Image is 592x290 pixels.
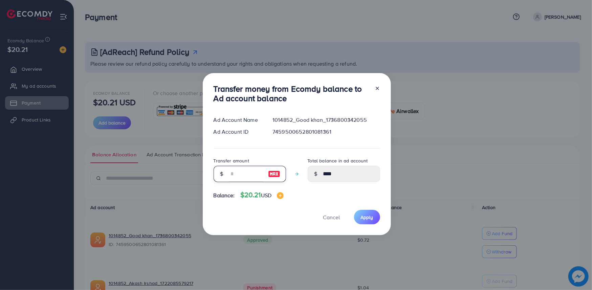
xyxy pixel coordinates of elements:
span: USD [261,192,271,199]
h4: $20.21 [240,191,284,199]
div: 1014852_Good khan_1736800342055 [267,116,385,124]
span: Cancel [323,214,340,221]
div: Ad Account ID [208,128,267,136]
button: Cancel [315,210,349,224]
div: 7459500652801081361 [267,128,385,136]
label: Transfer amount [214,157,249,164]
h3: Transfer money from Ecomdy balance to Ad account balance [214,84,369,104]
span: Balance: [214,192,235,199]
img: image [277,192,284,199]
img: image [268,170,280,178]
button: Apply [354,210,380,224]
label: Total balance in ad account [308,157,368,164]
div: Ad Account Name [208,116,267,124]
span: Apply [361,214,373,221]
